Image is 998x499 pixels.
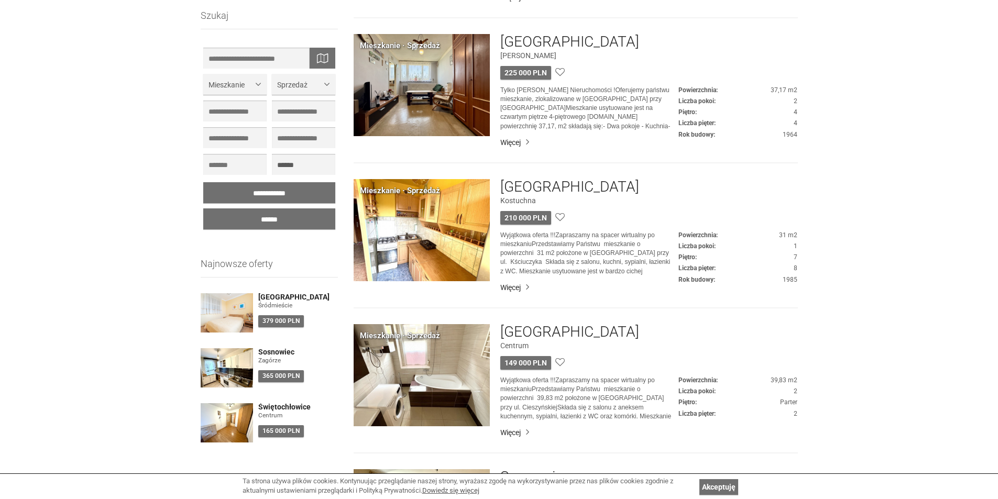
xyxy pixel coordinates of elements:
[203,74,267,95] button: Mieszkanie
[360,185,440,196] div: Mieszkanie · Sprzedaż
[500,179,639,195] a: [GEOGRAPHIC_DATA]
[309,48,335,69] div: Wyszukaj na mapie
[277,80,322,90] span: Sprzedaż
[354,324,490,426] img: Mieszkanie Sprzedaż Chorzów Centrum
[678,119,797,128] dd: 4
[500,195,797,206] figure: Kostuchna
[258,348,338,356] a: Sosnowiec
[500,50,797,61] figure: [PERSON_NAME]
[678,231,718,240] dt: Powierzchnia:
[678,387,797,396] dd: 2
[500,211,551,225] div: 210 000 PLN
[258,293,338,301] a: [GEOGRAPHIC_DATA]
[243,476,694,496] div: Ta strona używa plików cookies. Kontynuując przeglądanie naszej strony, wyrażasz zgodę na wykorzy...
[201,259,338,278] h3: Najnowsze oferty
[678,376,797,385] dd: 39,83 m2
[500,469,570,485] a: Sosnowiec
[272,74,335,95] button: Sprzedaż
[500,137,797,148] a: Więcej
[258,403,338,411] a: Świętochłowice
[258,411,338,420] figure: Centrum
[678,108,697,117] dt: Piętro:
[678,387,716,396] dt: Liczba pokoi:
[678,409,716,418] dt: Liczba pięter:
[500,376,678,421] p: Wyjątkowa oferta !!!Zapraszamy na spacer wirtualny po mieszkaniuPrzedstawiamy Państwu mieszkanie ...
[678,242,797,251] dd: 1
[678,253,797,262] dd: 7
[258,356,338,365] figure: Zagórze
[678,130,715,139] dt: Rok budowy:
[699,479,738,495] a: Akceptuję
[678,264,797,273] dd: 8
[678,86,797,95] dd: 37,17 m2
[678,264,716,273] dt: Liczba pięter:
[500,324,639,340] a: [GEOGRAPHIC_DATA]
[209,80,254,90] span: Mieszkanie
[258,370,304,382] div: 365 000 PLN
[354,179,490,281] img: Mieszkanie Sprzedaż Katowice Kostuchna Jana Kściuczyka
[678,130,797,139] dd: 1964
[678,119,716,128] dt: Liczba pięter:
[500,86,678,131] p: Tylko [PERSON_NAME] Nieruchomości !Oferujemy państwu mieszkanie, zlokalizowane w [GEOGRAPHIC_DATA...
[500,34,639,50] a: [GEOGRAPHIC_DATA]
[678,86,718,95] dt: Powierzchnia:
[500,427,797,438] a: Więcej
[354,34,490,136] img: Mieszkanie Sprzedaż Katowice Murcki Pawła Edmunda Strzeleckiego
[678,398,797,407] dd: Parter
[360,330,440,341] div: Mieszkanie · Sprzedaż
[678,376,718,385] dt: Powierzchnia:
[360,40,440,51] div: Mieszkanie · Sprzedaż
[678,97,716,106] dt: Liczba pokoi:
[678,108,797,117] dd: 4
[258,315,304,327] div: 379 000 PLN
[678,398,697,407] dt: Piętro:
[678,275,797,284] dd: 1985
[422,486,479,494] a: Dowiedz się więcej
[500,340,797,351] figure: Centrum
[678,242,716,251] dt: Liczba pokoi:
[500,356,551,370] div: 149 000 PLN
[678,231,797,240] dd: 31 m2
[201,10,338,29] h3: Szukaj
[678,409,797,418] dd: 2
[678,97,797,106] dd: 2
[258,425,304,437] div: 165 000 PLN
[258,301,338,310] figure: Śródmieście
[678,275,715,284] dt: Rok budowy:
[500,66,551,80] div: 225 000 PLN
[500,282,797,293] a: Więcej
[500,231,678,276] p: Wyjątkowa oferta !!!Zapraszamy na spacer wirtualny po mieszkaniuPrzedstawiamy Państwu mieszkanie ...
[678,253,697,262] dt: Piętro:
